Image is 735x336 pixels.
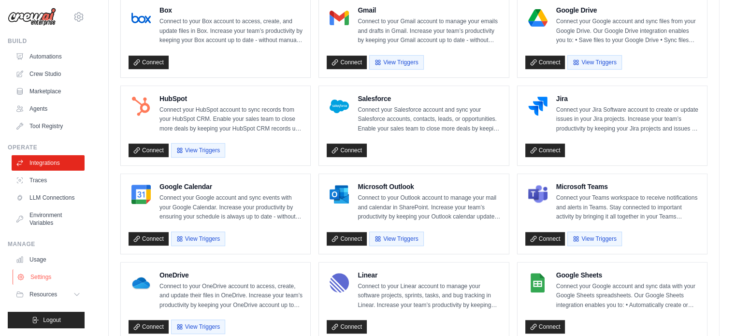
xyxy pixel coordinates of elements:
[528,273,548,292] img: Google Sheets Logo
[171,232,225,246] button: View Triggers
[129,56,169,69] a: Connect
[12,207,85,231] a: Environment Variables
[131,273,151,292] img: OneDrive Logo
[12,173,85,188] a: Traces
[358,282,501,310] p: Connect to your Linear account to manage your software projects, sprints, tasks, and bug tracking...
[159,193,303,222] p: Connect your Google account and sync events with your Google Calendar. Increase your productivity...
[528,97,548,116] img: Jira Logo
[12,49,85,64] a: Automations
[556,94,699,103] h4: Jira
[369,232,423,246] button: View Triggers
[369,55,423,70] button: View Triggers
[159,5,303,15] h4: Box
[29,291,57,298] span: Resources
[131,8,151,28] img: Box Logo
[13,269,86,285] a: Settings
[556,193,699,222] p: Connect your Teams workspace to receive notifications and alerts in Teams. Stay connected to impo...
[556,282,699,310] p: Connect your Google account and sync data with your Google Sheets spreadsheets. Our Google Sheets...
[171,320,225,334] button: View Triggers
[8,312,85,328] button: Logout
[358,193,501,222] p: Connect to your Outlook account to manage your mail and calendar in SharePoint. Increase your tea...
[330,97,349,116] img: Salesforce Logo
[525,144,565,157] a: Connect
[12,84,85,99] a: Marketplace
[12,252,85,267] a: Usage
[327,144,367,157] a: Connect
[567,55,621,70] button: View Triggers
[8,144,85,151] div: Operate
[358,182,501,191] h4: Microsoft Outlook
[330,185,349,204] img: Microsoft Outlook Logo
[556,5,699,15] h4: Google Drive
[330,273,349,292] img: Linear Logo
[327,320,367,334] a: Connect
[330,8,349,28] img: Gmail Logo
[8,240,85,248] div: Manage
[159,17,303,45] p: Connect to your Box account to access, create, and update files in Box. Increase your team’s prod...
[12,155,85,171] a: Integrations
[327,232,367,246] a: Connect
[528,8,548,28] img: Google Drive Logo
[171,143,225,158] button: View Triggers
[8,37,85,45] div: Build
[525,320,565,334] a: Connect
[358,270,501,280] h4: Linear
[358,105,501,134] p: Connect your Salesforce account and sync your Salesforce accounts, contacts, leads, or opportunit...
[556,105,699,134] p: Connect your Jira Software account to create or update issues in your Jira projects. Increase you...
[556,270,699,280] h4: Google Sheets
[12,66,85,82] a: Crew Studio
[129,144,169,157] a: Connect
[129,320,169,334] a: Connect
[43,316,61,324] span: Logout
[525,232,565,246] a: Connect
[358,17,501,45] p: Connect to your Gmail account to manage your emails and drafts in Gmail. Increase your team’s pro...
[131,97,151,116] img: HubSpot Logo
[556,17,699,45] p: Connect your Google account and sync files from your Google Drive. Our Google Drive integration e...
[159,182,303,191] h4: Google Calendar
[159,270,303,280] h4: OneDrive
[159,282,303,310] p: Connect to your OneDrive account to access, create, and update their files in OneDrive. Increase ...
[327,56,367,69] a: Connect
[12,101,85,117] a: Agents
[528,185,548,204] img: Microsoft Teams Logo
[12,287,85,302] button: Resources
[358,5,501,15] h4: Gmail
[358,94,501,103] h4: Salesforce
[567,232,621,246] button: View Triggers
[8,8,56,26] img: Logo
[131,185,151,204] img: Google Calendar Logo
[525,56,565,69] a: Connect
[129,232,169,246] a: Connect
[556,182,699,191] h4: Microsoft Teams
[12,190,85,205] a: LLM Connections
[159,94,303,103] h4: HubSpot
[12,118,85,134] a: Tool Registry
[159,105,303,134] p: Connect your HubSpot account to sync records from your HubSpot CRM. Enable your sales team to clo...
